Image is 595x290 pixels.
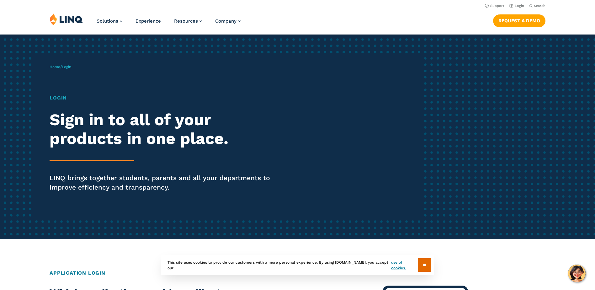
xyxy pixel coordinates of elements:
span: Solutions [97,18,118,24]
div: This site uses cookies to provide our customers with a more personal experience. By using [DOMAIN... [161,255,434,275]
a: use of cookies. [391,260,418,271]
button: Open Search Bar [529,3,545,8]
a: Login [509,4,524,8]
p: LINQ brings together students, parents and all your departments to improve efficiency and transpa... [50,173,279,192]
a: Request a Demo [493,14,545,27]
span: Login [62,65,71,69]
a: Company [215,18,241,24]
a: Home [50,65,60,69]
span: Company [215,18,236,24]
h2: Sign in to all of your products in one place. [50,110,279,148]
h1: Login [50,94,279,102]
a: Solutions [97,18,122,24]
span: Search [534,4,545,8]
span: Resources [174,18,198,24]
nav: Primary Navigation [97,13,241,34]
nav: Button Navigation [493,13,545,27]
a: Support [485,4,504,8]
a: Experience [135,18,161,24]
img: LINQ | K‑12 Software [50,13,83,25]
button: Hello, have a question? Let’s chat. [568,265,586,282]
a: Resources [174,18,202,24]
span: / [50,65,71,69]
